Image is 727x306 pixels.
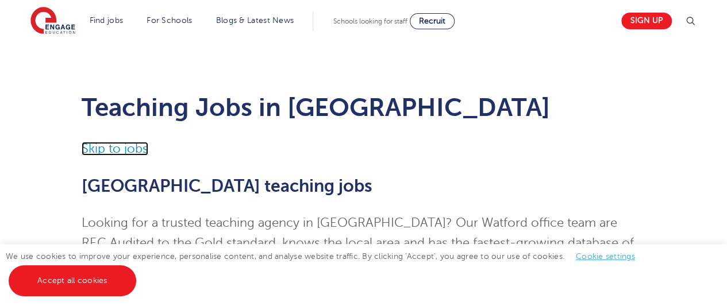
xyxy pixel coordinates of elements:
[82,176,372,196] b: [GEOGRAPHIC_DATA] teaching jobs
[216,16,294,25] a: Blogs & Latest News
[9,265,136,296] a: Accept all cookies
[6,252,647,285] span: We use cookies to improve your experience, personalise content, and analyse website traffic. By c...
[576,252,635,261] a: Cookie settings
[147,16,192,25] a: For Schools
[419,17,445,25] span: Recruit
[82,216,634,270] span: Looking for a trusted teaching agency in [GEOGRAPHIC_DATA]? Our Watford office team are REC Audit...
[30,7,75,36] img: Engage Education
[621,13,672,29] a: Sign up
[333,17,407,25] span: Schools looking for staff
[82,93,645,122] h1: Teaching Jobs in [GEOGRAPHIC_DATA]
[82,142,148,156] a: Skip to jobs
[90,16,124,25] a: Find jobs
[410,13,455,29] a: Recruit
